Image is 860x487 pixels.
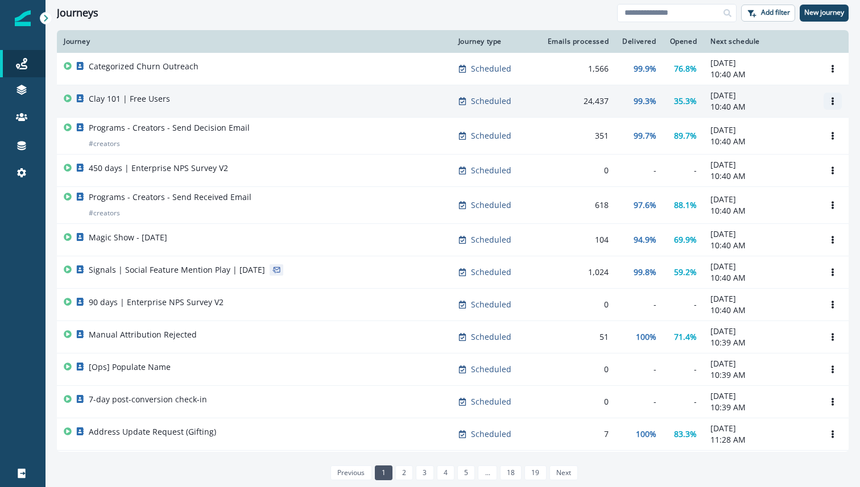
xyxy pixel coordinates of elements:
[543,396,609,407] div: 0
[549,465,578,480] a: Next page
[710,337,810,348] p: 10:39 AM
[622,364,656,375] div: -
[500,465,522,480] a: Page 18
[741,5,795,22] button: Add filter
[375,465,392,480] a: Page 1 is your current page
[471,364,511,375] p: Scheduled
[622,37,656,46] div: Delivered
[524,465,546,480] a: Page 19
[674,331,697,343] p: 71.4%
[471,63,511,74] p: Scheduled
[824,328,842,346] button: Options
[710,293,810,305] p: [DATE]
[670,165,697,176] div: -
[471,267,511,278] p: Scheduled
[634,95,656,107] p: 99.3%
[458,37,530,46] div: Journey type
[57,53,849,85] a: Categorized Churn OutreachScheduled1,56699.9%76.8%[DATE]10:40 AMOptions
[710,194,810,205] p: [DATE]
[710,402,810,413] p: 10:39 AM
[89,426,216,438] p: Address Update Request (Gifting)
[543,331,609,343] div: 51
[674,95,697,107] p: 35.3%
[674,428,697,440] p: 83.3%
[57,289,849,321] a: 90 days | Enterprise NPS Survey V2Scheduled0--[DATE]10:40 AMOptions
[670,299,697,310] div: -
[824,162,842,179] button: Options
[674,199,697,211] p: 88.1%
[543,234,609,245] div: 104
[622,165,656,176] div: -
[710,57,810,69] p: [DATE]
[543,37,609,46] div: Emails processed
[622,396,656,407] div: -
[674,234,697,245] p: 69.9%
[57,155,849,187] a: 450 days | Enterprise NPS Survey V2Scheduled0--[DATE]10:40 AMOptions
[543,95,609,107] div: 24,437
[471,299,511,310] p: Scheduled
[89,61,199,72] p: Categorized Churn Outreach
[824,296,842,313] button: Options
[471,95,511,107] p: Scheduled
[634,199,656,211] p: 97.6%
[471,130,511,141] p: Scheduled
[89,264,265,276] p: Signals | Social Feature Mention Play | [DATE]
[670,37,697,46] div: Opened
[670,396,697,407] div: -
[710,124,810,136] p: [DATE]
[710,90,810,101] p: [DATE]
[471,234,511,245] p: Scheduled
[89,163,228,174] p: 450 days | Enterprise NPS Survey V2
[710,69,810,80] p: 10:40 AM
[543,130,609,141] div: 351
[710,240,810,251] p: 10:40 AM
[800,5,849,22] button: New journey
[543,63,609,74] div: 1,566
[471,396,511,407] p: Scheduled
[710,101,810,113] p: 10:40 AM
[395,465,413,480] a: Page 2
[710,205,810,217] p: 10:40 AM
[710,136,810,147] p: 10:40 AM
[543,299,609,310] div: 0
[416,465,433,480] a: Page 3
[57,353,849,386] a: [Ops] Populate NameScheduled0--[DATE]10:39 AMOptions
[89,297,224,308] p: 90 days | Enterprise NPS Survey V2
[710,423,810,434] p: [DATE]
[57,321,849,353] a: Manual Attribution RejectedScheduled51100%71.4%[DATE]10:39 AMOptions
[543,267,609,278] div: 1,024
[824,197,842,214] button: Options
[824,60,842,77] button: Options
[622,299,656,310] div: -
[710,326,810,337] p: [DATE]
[89,93,170,105] p: Clay 101 | Free Users
[471,331,511,343] p: Scheduled
[89,394,207,405] p: 7-day post-conversion check-in
[710,305,810,316] p: 10:40 AM
[824,393,842,410] button: Options
[710,434,810,446] p: 11:28 AM
[824,93,842,110] button: Options
[670,364,697,375] div: -
[710,37,810,46] div: Next schedule
[636,428,656,440] p: 100%
[824,361,842,378] button: Options
[89,207,120,219] p: # creators
[57,187,849,224] a: Programs - Creators - Send Received Email#creatorsScheduled61897.6%88.1%[DATE]10:40 AMOptions
[710,369,810,381] p: 10:39 AM
[761,9,790,16] p: Add filter
[710,170,810,182] p: 10:40 AM
[543,364,609,375] div: 0
[710,390,810,402] p: [DATE]
[824,231,842,248] button: Options
[636,331,656,343] p: 100%
[89,138,120,149] p: # creators
[328,465,578,480] ul: Pagination
[634,234,656,245] p: 94.9%
[471,199,511,211] p: Scheduled
[57,418,849,451] a: Address Update Request (Gifting)Scheduled7100%83.3%[DATE]11:28 AMOptions
[804,9,844,16] p: New journey
[57,451,849,483] a: Paid User Journey | All Paying UsersScheduled0--[DATE]10:36 AMOptions
[543,165,609,176] div: 0
[471,428,511,440] p: Scheduled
